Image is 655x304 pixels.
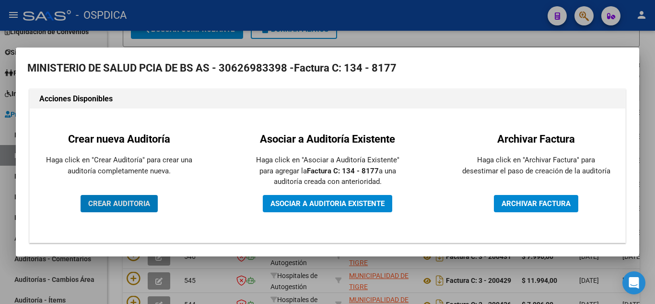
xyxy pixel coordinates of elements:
button: ARCHIVAR FACTURA [494,195,578,212]
div: Open Intercom Messenger [622,271,645,294]
strong: Factura C: 134 - 8177 [307,167,379,175]
h2: Asociar a Auditoría Existente [253,131,402,147]
p: Haga click en "Archivar Factura" para desestimar el paso de creación de la auditoría [462,155,610,176]
p: Haga click en "Asociar a Auditoría Existente" para agregar la a una auditoría creada con anterior... [253,155,402,187]
span: CREAR AUDITORIA [88,199,150,208]
p: Haga click en "Crear Auditoría" para crear una auditoría completamente nueva. [45,155,193,176]
strong: Factura C: 134 - 8177 [294,62,397,74]
h2: MINISTERIO DE SALUD PCIA DE BS AS - 30626983398 - [27,59,628,77]
h2: Crear nueva Auditoría [45,131,193,147]
h1: Acciones Disponibles [39,93,616,105]
span: ASOCIAR A AUDITORIA EXISTENTE [270,199,385,208]
h2: Archivar Factura [462,131,610,147]
span: ARCHIVAR FACTURA [502,199,571,208]
button: ASOCIAR A AUDITORIA EXISTENTE [263,195,392,212]
button: CREAR AUDITORIA [81,195,158,212]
